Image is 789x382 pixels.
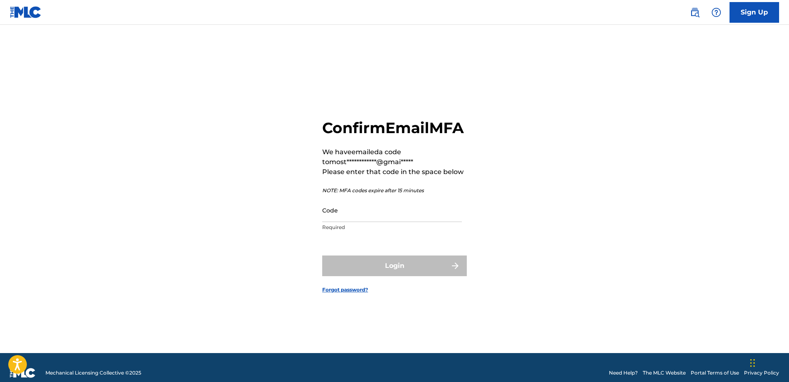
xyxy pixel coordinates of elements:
[691,369,739,377] a: Portal Terms of Use
[322,224,462,231] p: Required
[690,7,700,17] img: search
[643,369,686,377] a: The MLC Website
[730,2,779,23] a: Sign Up
[708,4,725,21] div: Help
[322,119,467,137] h2: Confirm Email MFA
[609,369,638,377] a: Need Help?
[10,368,36,378] img: logo
[45,369,141,377] span: Mechanical Licensing Collective © 2025
[10,6,42,18] img: MLC Logo
[748,342,789,382] iframe: Chat Widget
[322,286,368,294] a: Forgot password?
[744,369,779,377] a: Privacy Policy
[750,351,755,375] div: Drag
[322,187,467,194] p: NOTE: MFA codes expire after 15 minutes
[687,4,703,21] a: Public Search
[711,7,721,17] img: help
[322,167,467,177] p: Please enter that code in the space below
